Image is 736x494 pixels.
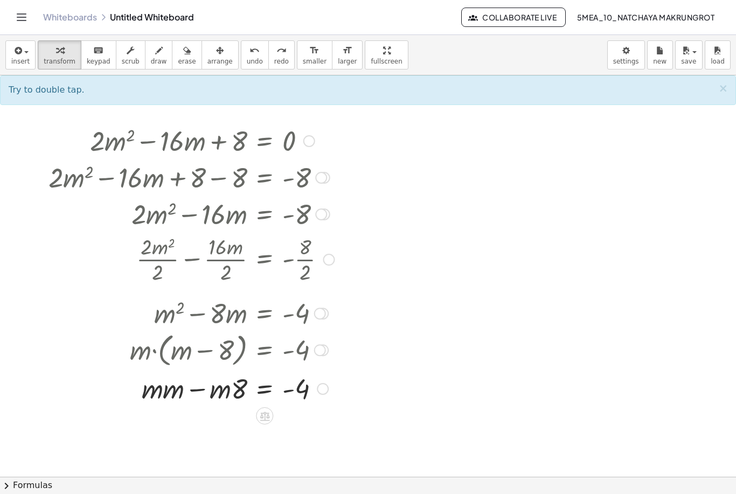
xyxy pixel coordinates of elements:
[116,40,145,69] button: scrub
[470,12,557,22] span: Collaborate Live
[297,40,332,69] button: format_sizesmaller
[241,40,269,69] button: undoundo
[93,44,103,57] i: keyboard
[38,40,81,69] button: transform
[87,58,110,65] span: keypad
[675,40,703,69] button: save
[365,40,408,69] button: fullscreen
[718,82,728,95] span: ×
[207,58,233,65] span: arrange
[338,58,357,65] span: larger
[43,12,97,23] a: Whiteboards
[309,44,320,57] i: format_size
[151,58,167,65] span: draw
[122,58,140,65] span: scrub
[332,40,363,69] button: format_sizelarger
[81,40,116,69] button: keyboardkeypad
[303,58,327,65] span: smaller
[568,8,723,27] button: 5MEA_10_Natchaya Makrungrot
[371,58,402,65] span: fullscreen
[247,58,263,65] span: undo
[276,44,287,57] i: redo
[13,9,30,26] button: Toggle navigation
[613,58,639,65] span: settings
[5,40,36,69] button: insert
[461,8,566,27] button: Collaborate Live
[256,407,273,425] div: Apply the same math to both sides of the equation
[711,58,725,65] span: load
[172,40,202,69] button: erase
[11,58,30,65] span: insert
[44,58,75,65] span: transform
[718,83,728,94] button: ×
[681,58,696,65] span: save
[653,58,666,65] span: new
[342,44,352,57] i: format_size
[249,44,260,57] i: undo
[202,40,239,69] button: arrange
[145,40,173,69] button: draw
[577,12,714,22] span: 5MEA_10_Natchaya Makrungrot
[705,40,731,69] button: load
[647,40,673,69] button: new
[274,58,289,65] span: redo
[268,40,295,69] button: redoredo
[9,85,85,95] span: Try to double tap.
[607,40,645,69] button: settings
[178,58,196,65] span: erase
